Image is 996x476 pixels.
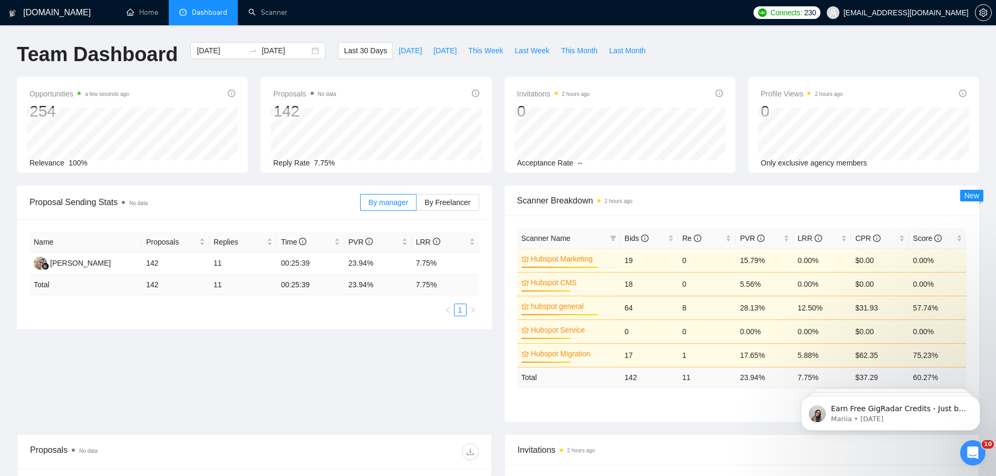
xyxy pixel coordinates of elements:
[715,90,723,97] span: info-circle
[625,234,649,242] span: Bids
[462,448,478,456] span: download
[344,45,387,56] span: Last 30 Days
[521,255,529,263] span: crown
[228,90,235,97] span: info-circle
[42,263,49,270] img: gigradar-bm.png
[34,257,47,270] img: NN
[531,277,614,288] a: Hubspot CMS
[281,238,306,246] span: Time
[344,252,412,275] td: 23.94%
[393,42,428,59] button: [DATE]
[851,319,908,343] td: $0.00
[521,303,529,310] span: crown
[192,8,227,17] span: Dashboard
[609,45,645,56] span: Last Month
[794,272,851,296] td: 0.00%
[682,234,701,242] span: Re
[577,159,582,167] span: --
[761,88,843,100] span: Profile Views
[678,319,736,343] td: 0
[678,367,736,387] td: 11
[567,448,595,453] time: 2 hours ago
[273,88,336,100] span: Proposals
[142,232,209,252] th: Proposals
[531,348,614,360] a: Hubspot Migration
[605,198,633,204] time: 2 hours ago
[798,234,822,242] span: LRR
[273,159,310,167] span: Reply Rate
[909,248,966,272] td: 0.00%
[17,42,178,67] h1: Team Dashboard
[314,159,335,167] span: 7.75%
[428,42,462,59] button: [DATE]
[518,443,966,456] span: Invitations
[785,374,996,448] iframe: Intercom notifications message
[34,258,111,267] a: NN[PERSON_NAME]
[761,159,867,167] span: Only exclusive agency members
[470,307,476,313] span: right
[515,45,549,56] span: Last Week
[829,9,837,16] span: user
[462,42,509,59] button: This Week
[433,45,457,56] span: [DATE]
[444,307,451,313] span: left
[517,194,967,207] span: Scanner Breakdown
[521,326,529,334] span: crown
[85,91,129,97] time: a few seconds ago
[248,8,287,17] a: searchScanner
[757,235,765,242] span: info-circle
[127,8,158,17] a: homeHome
[249,46,257,55] span: swap-right
[621,272,678,296] td: 18
[209,232,277,252] th: Replies
[467,304,479,316] button: right
[30,88,129,100] span: Opportunities
[794,248,851,272] td: 0.00%
[561,45,597,56] span: This Month
[678,343,736,367] td: 1
[209,275,277,295] td: 11
[934,235,942,242] span: info-circle
[30,159,64,167] span: Relevance
[736,272,793,296] td: 5.56%
[369,198,408,207] span: By manager
[30,196,360,209] span: Proposal Sending Stats
[855,234,880,242] span: CPR
[318,91,336,97] span: No data
[909,319,966,343] td: 0.00%
[9,5,16,22] img: logo
[30,101,129,121] div: 254
[79,448,98,454] span: No data
[344,275,412,295] td: 23.94 %
[69,159,88,167] span: 100%
[531,324,614,336] a: Hubspot Service
[909,296,966,319] td: 57.74%
[433,238,440,245] span: info-circle
[851,343,908,367] td: $62.35
[399,45,422,56] span: [DATE]
[412,252,479,275] td: 7.75%
[517,159,574,167] span: Acceptance Rate
[736,296,793,319] td: 28.13%
[472,90,479,97] span: info-circle
[621,248,678,272] td: 19
[794,343,851,367] td: 5.88%
[794,367,851,387] td: 7.75 %
[249,46,257,55] span: to
[365,238,373,245] span: info-circle
[521,279,529,286] span: crown
[441,304,454,316] button: left
[678,248,736,272] td: 0
[804,7,816,18] span: 230
[736,343,793,367] td: 17.65%
[975,8,992,17] a: setting
[736,319,793,343] td: 0.00%
[349,238,373,246] span: PVR
[982,440,994,449] span: 10
[794,319,851,343] td: 0.00%
[454,304,467,316] li: 1
[30,443,254,460] div: Proposals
